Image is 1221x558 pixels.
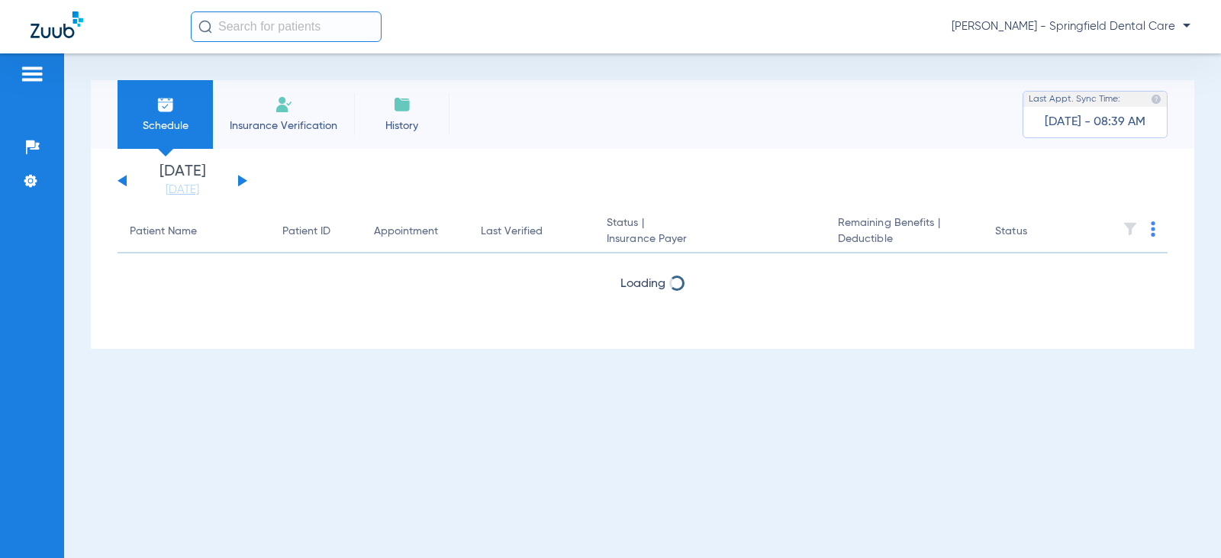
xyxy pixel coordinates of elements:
div: Patient Name [130,224,197,240]
span: Last Appt. Sync Time: [1029,92,1120,107]
img: hamburger-icon [20,65,44,83]
th: Remaining Benefits | [826,211,983,253]
div: Patient ID [282,224,330,240]
span: Schedule [129,118,201,134]
th: Status [983,211,1086,253]
li: [DATE] [137,164,228,198]
img: group-dot-blue.svg [1151,221,1155,237]
span: Insurance Verification [224,118,343,134]
div: Last Verified [481,224,582,240]
th: Status | [594,211,826,253]
span: History [366,118,438,134]
span: [PERSON_NAME] - Springfield Dental Care [952,19,1190,34]
img: Manual Insurance Verification [275,95,293,114]
div: Appointment [374,224,456,240]
span: [DATE] - 08:39 AM [1045,115,1145,130]
span: Deductible [838,231,971,247]
img: filter.svg [1123,221,1138,237]
img: Zuub Logo [31,11,83,38]
img: History [393,95,411,114]
div: Appointment [374,224,438,240]
span: Loading [620,278,665,290]
a: [DATE] [137,182,228,198]
img: Schedule [156,95,175,114]
div: Last Verified [481,224,543,240]
div: Patient ID [282,224,350,240]
img: Search Icon [198,20,212,34]
span: Insurance Payer [607,231,813,247]
img: last sync help info [1151,94,1161,105]
div: Patient Name [130,224,258,240]
input: Search for patients [191,11,382,42]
